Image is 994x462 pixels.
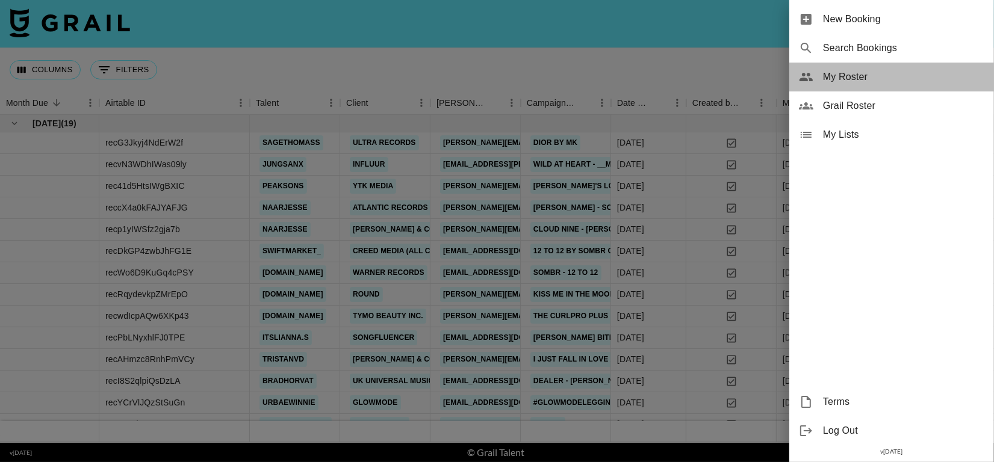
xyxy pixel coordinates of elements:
div: Log Out [789,416,994,445]
span: New Booking [823,12,984,26]
span: My Lists [823,128,984,142]
div: Terms [789,387,994,416]
div: My Roster [789,63,994,91]
div: Search Bookings [789,34,994,63]
span: My Roster [823,70,984,84]
span: Terms [823,395,984,409]
span: Log Out [823,423,984,438]
div: My Lists [789,120,994,149]
span: Grail Roster [823,99,984,113]
div: New Booking [789,5,994,34]
div: Grail Roster [789,91,994,120]
div: v [DATE] [789,445,994,458]
span: Search Bookings [823,41,984,55]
